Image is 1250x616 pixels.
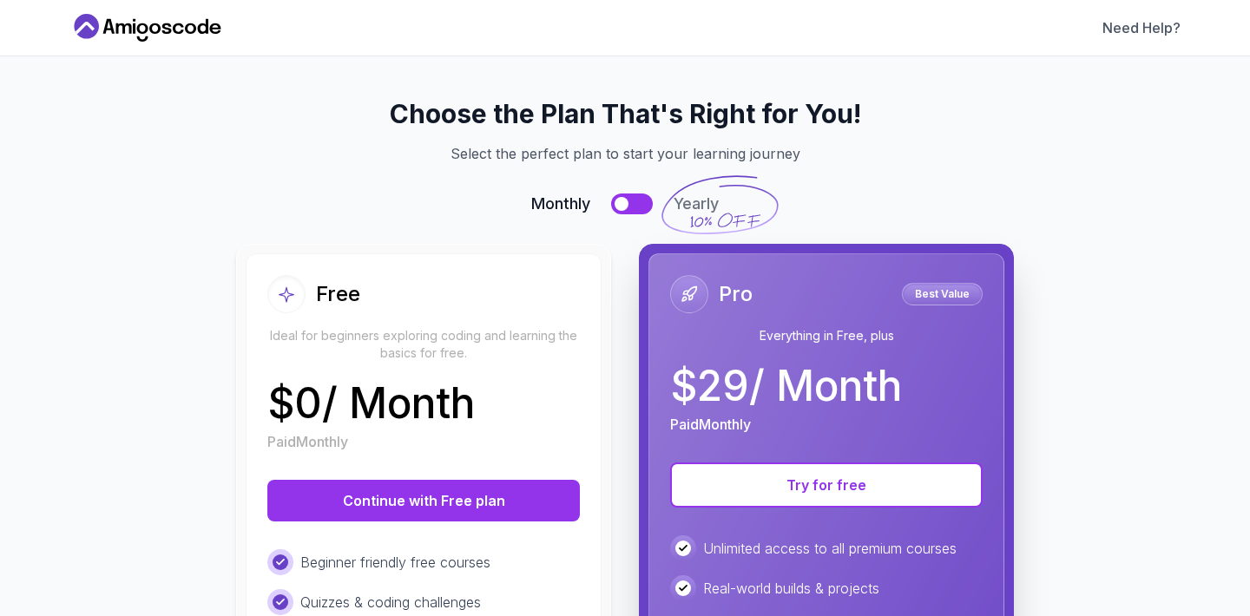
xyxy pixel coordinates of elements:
[90,143,1160,164] p: Select the perfect plan to start your learning journey
[670,365,902,407] p: $ 29 / Month
[1102,17,1181,38] a: Need Help?
[670,414,751,435] p: Paid Monthly
[267,383,475,424] p: $ 0 / Month
[905,285,980,303] p: Best Value
[90,98,1160,129] h2: Choose the Plan That's Right for You!
[703,538,957,559] p: Unlimited access to all premium courses
[267,480,580,521] button: Continue with Free plan
[267,327,580,362] p: Ideal for beginners exploring coding and learning the basics for free.
[267,431,348,452] p: Paid Monthly
[670,462,983,508] button: Try for free
[316,280,360,308] h2: Free
[719,280,753,308] h2: Pro
[703,578,879,599] p: Real-world builds & projects
[300,592,481,613] p: Quizzes & coding challenges
[670,327,983,344] p: Everything in Free, plus
[531,192,590,216] span: Monthly
[300,552,490,573] p: Beginner friendly free courses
